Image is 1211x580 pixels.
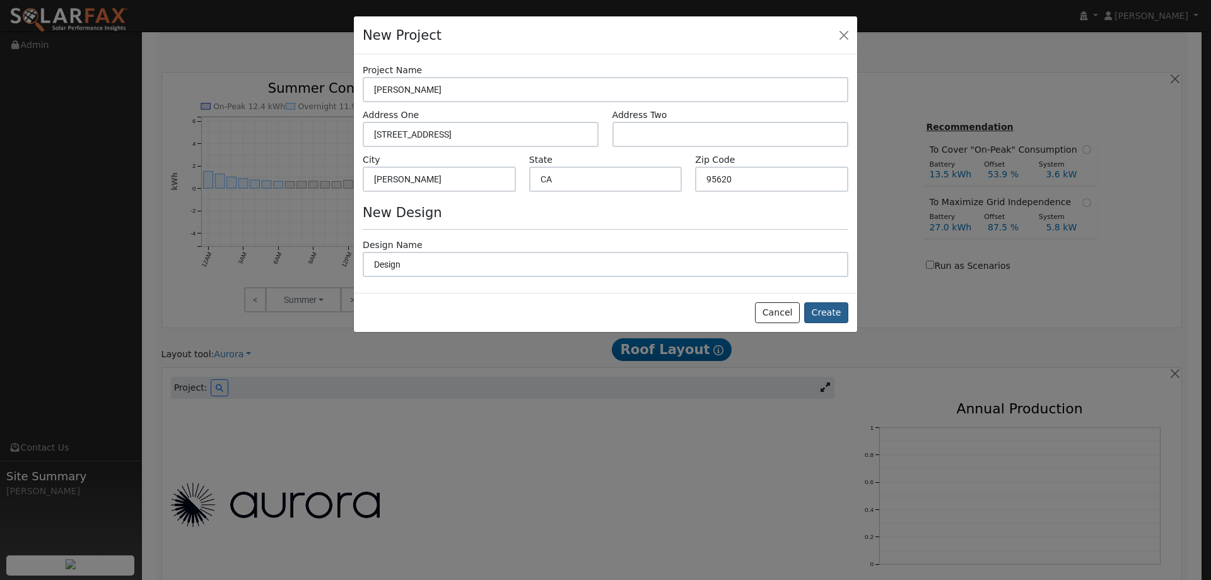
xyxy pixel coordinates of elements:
[363,153,380,167] label: City
[804,302,848,324] button: Create
[612,109,667,122] label: Address Two
[363,64,422,77] label: Project Name
[363,239,423,252] label: Design Name
[363,109,419,122] label: Address One
[755,302,800,324] button: Cancel
[529,153,553,167] label: State
[695,153,735,167] label: Zip Code
[363,25,442,45] h4: New Project
[363,204,848,220] h4: New Design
